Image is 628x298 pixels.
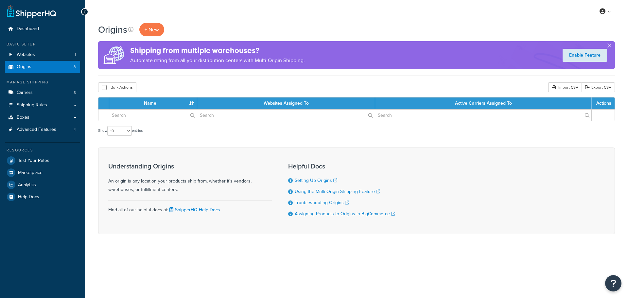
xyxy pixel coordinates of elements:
span: 3 [74,64,76,70]
a: Carriers 8 [5,87,80,99]
span: Boxes [17,115,29,120]
th: Name [109,97,197,109]
span: Carriers [17,90,33,96]
span: Help Docs [18,194,39,200]
a: Origins 3 [5,61,80,73]
a: ShipperHQ Help Docs [168,206,220,213]
a: Test Your Rates [5,155,80,167]
input: Search [109,110,197,121]
div: Import CSV [548,82,582,92]
div: Basic Setup [5,42,80,47]
li: Advanced Features [5,124,80,136]
a: Using the Multi-Origin Shipping Feature [295,188,380,195]
div: An origin is any location your products ship from, whether it's vendors, warehouses, or fulfillme... [108,163,272,194]
li: Origins [5,61,80,73]
span: + New [145,26,159,33]
a: Analytics [5,179,80,191]
input: Search [197,110,375,121]
label: Show entries [98,126,143,136]
span: Analytics [18,182,36,188]
h3: Helpful Docs [288,163,395,170]
img: ad-origins-multi-dfa493678c5a35abed25fd24b4b8a3fa3505936ce257c16c00bdefe2f3200be3.png [98,41,130,69]
a: Websites 1 [5,49,80,61]
a: Assigning Products to Origins in BigCommerce [295,210,395,217]
span: 4 [74,127,76,132]
a: Help Docs [5,191,80,203]
a: Enable Feature [563,49,607,62]
div: Manage Shipping [5,79,80,85]
h1: Origins [98,23,127,36]
li: Carriers [5,87,80,99]
li: Websites [5,49,80,61]
a: + New [139,23,164,36]
span: Marketplace [18,170,43,176]
button: Open Resource Center [605,275,621,291]
a: Setting Up Origins [295,177,337,184]
span: Advanced Features [17,127,56,132]
th: Actions [592,97,615,109]
span: Websites [17,52,35,58]
th: Active Carriers Assigned To [375,97,592,109]
a: Dashboard [5,23,80,35]
p: Automate rating from all your distribution centers with Multi-Origin Shipping. [130,56,305,65]
span: Dashboard [17,26,39,32]
a: Export CSV [582,82,615,92]
select: Showentries [107,126,132,136]
span: Origins [17,64,31,70]
div: Resources [5,148,80,153]
span: Test Your Rates [18,158,49,164]
span: Shipping Rules [17,102,47,108]
a: Marketplace [5,167,80,179]
button: Bulk Actions [98,82,136,92]
th: Websites Assigned To [197,97,375,109]
a: ShipperHQ Home [7,5,56,18]
div: Find all of our helpful docs at: [108,201,272,214]
span: 1 [75,52,76,58]
span: 8 [74,90,76,96]
a: Shipping Rules [5,99,80,111]
a: Boxes [5,112,80,124]
h4: Shipping from multiple warehouses? [130,45,305,56]
a: Troubleshooting Origins [295,199,349,206]
h3: Understanding Origins [108,163,272,170]
input: Search [375,110,591,121]
a: Advanced Features 4 [5,124,80,136]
